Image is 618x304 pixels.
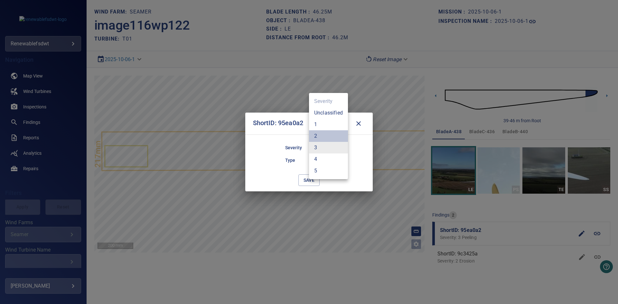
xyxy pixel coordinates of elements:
li: Unclassified [309,107,348,119]
li: 5 [309,165,348,177]
li: 2 [309,130,348,142]
li: 1 [309,119,348,130]
li: 3 [309,142,348,153]
li: 4 [309,153,348,165]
